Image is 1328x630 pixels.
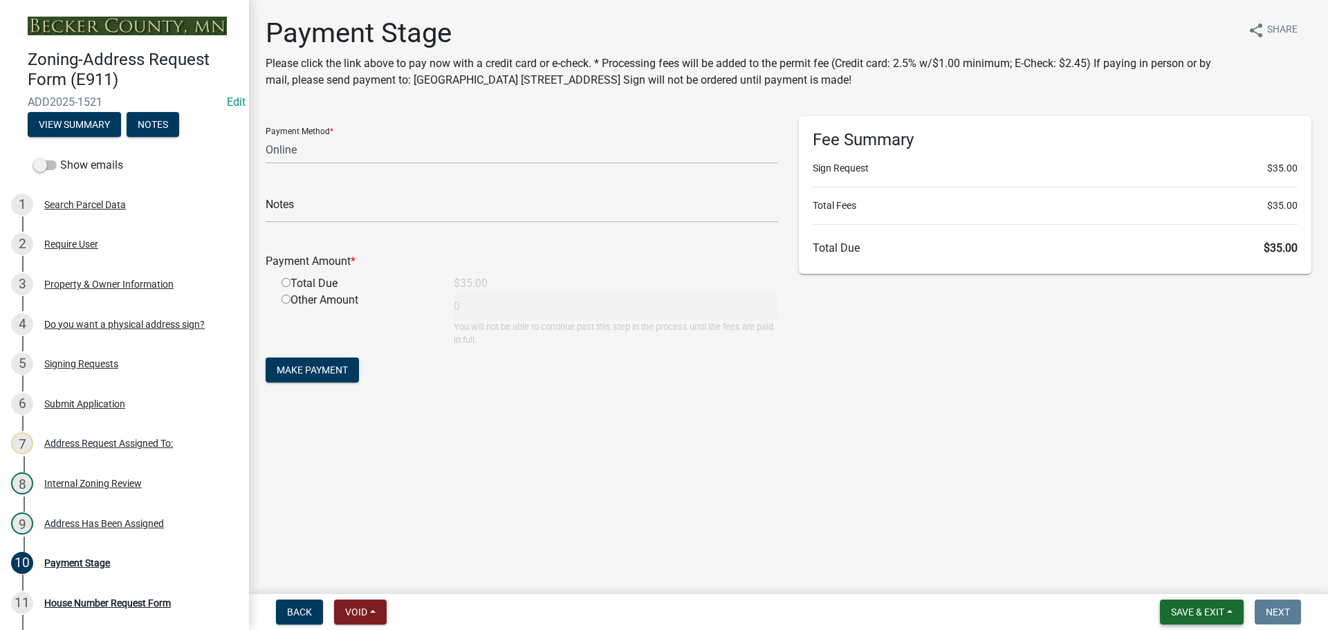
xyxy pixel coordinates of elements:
[1160,600,1244,624] button: Save & Exit
[266,55,1237,89] p: Please click the link above to pay now with a credit card or e-check. * Processing fees will be a...
[1237,17,1309,44] button: shareShare
[1266,606,1290,618] span: Next
[44,519,164,528] div: Address Has Been Assigned
[44,598,171,608] div: House Number Request Form
[255,253,788,270] div: Payment Amount
[1171,606,1224,618] span: Save & Exit
[33,157,123,174] label: Show emails
[11,233,33,255] div: 2
[1264,241,1298,254] span: $35.00
[28,120,121,131] wm-modal-confirm: Summary
[266,17,1237,50] h1: Payment Stage
[44,359,118,369] div: Signing Requests
[28,112,121,137] button: View Summary
[11,313,33,335] div: 4
[1267,22,1298,39] span: Share
[345,606,367,618] span: Void
[11,472,33,494] div: 8
[11,592,33,614] div: 11
[11,273,33,295] div: 3
[11,552,33,574] div: 10
[28,95,221,109] span: ADD2025-1521
[227,95,246,109] a: Edit
[1248,22,1264,39] i: share
[44,239,98,249] div: Require User
[11,432,33,454] div: 7
[44,399,125,409] div: Submit Application
[287,606,312,618] span: Back
[266,358,359,382] button: Make Payment
[127,112,179,137] button: Notes
[813,198,1298,213] li: Total Fees
[44,200,126,210] div: Search Parcel Data
[44,438,173,448] div: Address Request Assigned To:
[127,120,179,131] wm-modal-confirm: Notes
[271,275,443,292] div: Total Due
[44,319,205,329] div: Do you want a physical address sign?
[276,600,323,624] button: Back
[334,600,387,624] button: Void
[28,17,227,35] img: Becker County, Minnesota
[813,241,1298,254] h6: Total Due
[11,512,33,535] div: 9
[227,95,246,109] wm-modal-confirm: Edit Application Number
[28,50,238,90] h4: Zoning-Address Request Form (E911)
[44,558,110,568] div: Payment Stage
[1255,600,1301,624] button: Next
[277,364,348,376] span: Make Payment
[11,393,33,415] div: 6
[44,479,142,488] div: Internal Zoning Review
[11,353,33,375] div: 5
[1267,161,1298,176] span: $35.00
[813,161,1298,176] li: Sign Request
[1267,198,1298,213] span: $35.00
[44,279,174,289] div: Property & Owner Information
[813,130,1298,150] h6: Fee Summary
[271,292,443,346] div: Other Amount
[11,194,33,216] div: 1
